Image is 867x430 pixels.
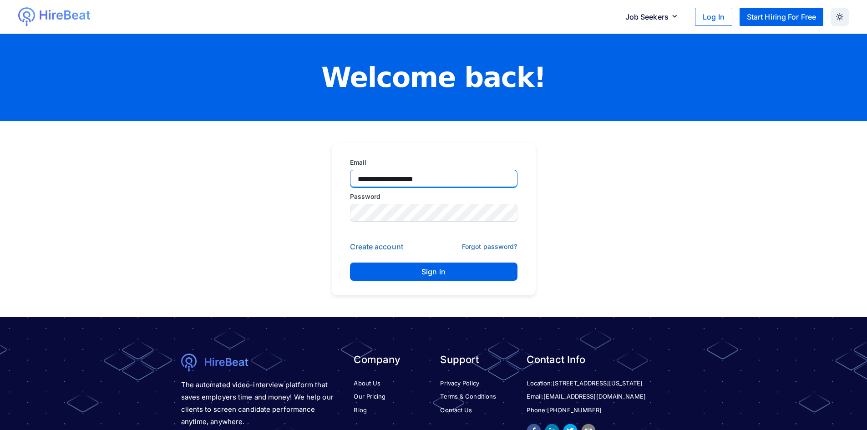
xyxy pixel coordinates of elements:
[618,8,688,26] button: Job Seekers
[440,392,496,401] a: Terms & Conditions
[350,263,517,281] button: Sign in
[18,7,123,26] a: logologo
[440,354,513,365] h3: Support
[440,406,472,415] a: Contact Us
[354,379,380,388] a: About Us
[39,7,91,24] img: logo
[440,379,479,388] a: Privacy Policy
[350,188,512,201] label: Password
[354,392,385,401] a: Our Pricing
[354,406,366,415] a: Blog
[321,61,546,94] h2: Welcome back!
[547,406,602,414] span: [PHONE_NUMBER]
[527,406,686,415] li: Phone:
[527,392,686,401] li: Email:
[462,243,517,252] a: Forgot password?
[350,157,512,167] label: Email
[527,379,686,388] li: Location:
[527,354,686,365] h3: Contact Info
[740,8,823,26] button: Start Hiring For Free
[350,242,403,252] a: Create account
[695,8,732,26] button: Log In
[350,242,403,251] button: Create account
[462,243,517,250] button: Forgot password?
[543,392,646,401] a: [EMAIL_ADDRESS][DOMAIN_NAME]
[831,8,849,26] button: Dark Mode
[354,354,426,365] h3: Company
[18,7,35,26] img: logo
[181,354,197,372] img: logo
[181,379,337,428] p: The automated video-interview platform that saves employers time and money! We help our clients t...
[204,355,249,370] img: logotext
[553,379,643,387] span: [STREET_ADDRESS][US_STATE]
